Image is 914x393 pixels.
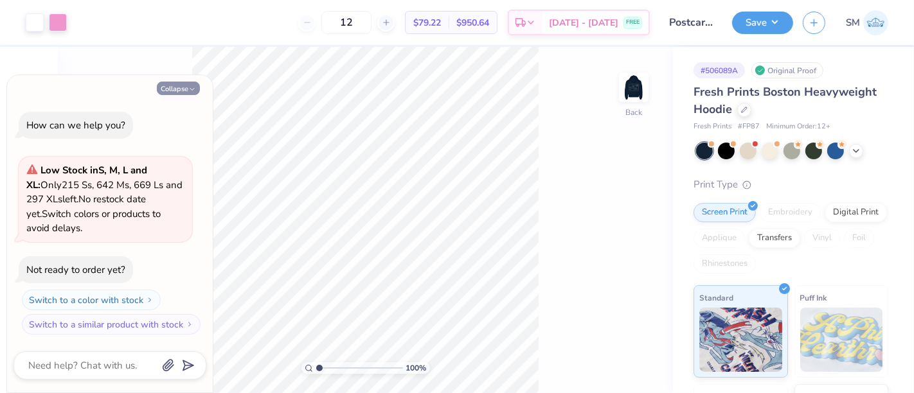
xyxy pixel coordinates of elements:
[694,203,756,222] div: Screen Print
[621,74,647,100] img: Back
[456,16,489,30] span: $950.64
[157,82,200,95] button: Collapse
[413,16,441,30] span: $79.22
[738,121,760,132] span: # FP87
[22,290,161,310] button: Switch to a color with stock
[846,10,888,35] a: SM
[26,164,147,191] strong: Low Stock in S, M, L and XL :
[694,254,756,274] div: Rhinestones
[825,203,887,222] div: Digital Print
[549,16,618,30] span: [DATE] - [DATE]
[751,62,823,78] div: Original Proof
[694,121,731,132] span: Fresh Prints
[846,15,860,30] span: SM
[732,12,793,34] button: Save
[694,229,745,248] div: Applique
[699,308,782,372] img: Standard
[625,107,642,118] div: Back
[804,229,840,248] div: Vinyl
[626,18,640,27] span: FREE
[749,229,800,248] div: Transfers
[694,177,888,192] div: Print Type
[659,10,722,35] input: Untitled Design
[26,164,183,234] span: Only 215 Ss, 642 Ms, 669 Ls and 297 XLs left. Switch colors or products to avoid delays.
[800,291,827,304] span: Puff Ink
[146,296,154,304] img: Switch to a color with stock
[26,263,125,276] div: Not ready to order yet?
[186,320,193,328] img: Switch to a similar product with stock
[321,11,372,34] input: – –
[760,203,821,222] div: Embroidery
[766,121,830,132] span: Minimum Order: 12 +
[406,362,427,374] span: 100 %
[26,193,146,220] span: No restock date yet.
[863,10,888,35] img: Shruthi Mohan
[844,229,874,248] div: Foil
[694,84,877,117] span: Fresh Prints Boston Heavyweight Hoodie
[26,119,125,132] div: How can we help you?
[800,308,883,372] img: Puff Ink
[699,291,733,304] span: Standard
[694,62,745,78] div: # 506089A
[22,314,201,335] button: Switch to a similar product with stock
